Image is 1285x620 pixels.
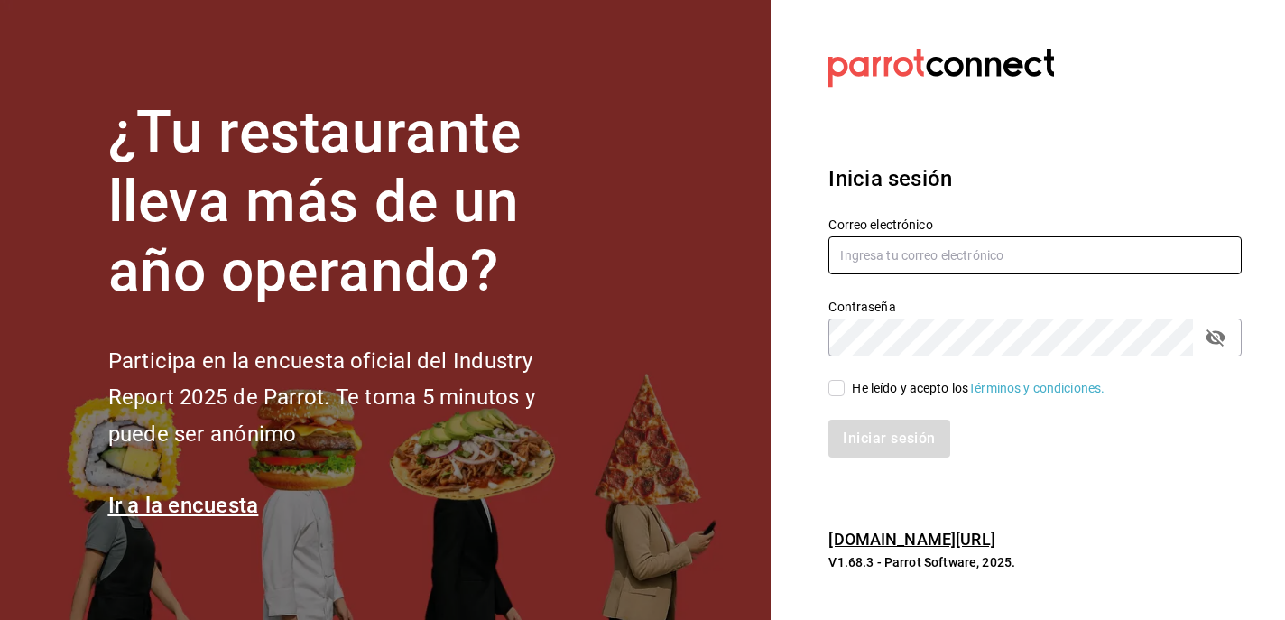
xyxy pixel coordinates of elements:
h1: ¿Tu restaurante lleva más de un año operando? [108,98,596,306]
a: Ir a la encuesta [108,493,259,518]
label: Contraseña [828,301,1242,313]
label: Correo electrónico [828,218,1242,231]
p: V1.68.3 - Parrot Software, 2025. [828,553,1242,571]
h3: Inicia sesión [828,162,1242,195]
div: He leído y acepto los [852,379,1105,398]
h2: Participa en la encuesta oficial del Industry Report 2025 de Parrot. Te toma 5 minutos y puede se... [108,343,596,453]
a: [DOMAIN_NAME][URL] [828,530,994,549]
input: Ingresa tu correo electrónico [828,236,1242,274]
a: Términos y condiciones. [968,381,1105,395]
button: passwordField [1200,322,1231,353]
